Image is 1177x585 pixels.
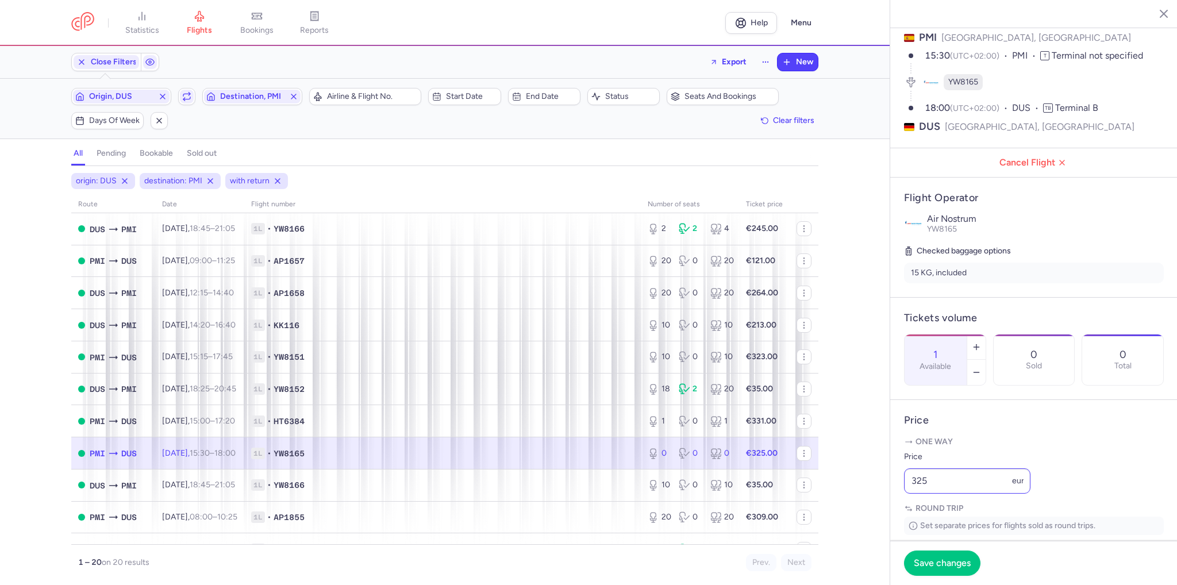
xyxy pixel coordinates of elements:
[113,10,171,36] a: statistics
[710,351,732,363] div: 10
[1030,349,1037,360] p: 0
[162,480,235,490] span: [DATE],
[251,544,265,555] span: 1L
[214,448,236,458] time: 18:00
[702,53,754,71] button: Export
[679,448,701,459] div: 0
[78,353,85,360] span: OPEN
[187,25,212,36] span: flights
[251,287,265,299] span: 1L
[904,214,922,232] img: Air Nostrum logo
[274,383,305,395] span: YW8152
[923,74,939,90] figure: YW airline logo
[648,320,670,331] div: 10
[1040,51,1049,60] span: T
[121,351,137,364] span: Düsseldorf International Airport, Düsseldorf, Germany
[904,311,1164,325] h4: Tickets volume
[162,256,235,265] span: [DATE],
[90,447,105,460] span: PMI
[904,191,1164,205] h4: Flight Operator
[251,255,265,267] span: 1L
[251,223,265,234] span: 1L
[102,557,149,567] span: on 20 results
[140,148,173,159] h4: bookable
[945,120,1134,134] span: [GEOGRAPHIC_DATA], [GEOGRAPHIC_DATA]
[215,320,236,330] time: 16:40
[274,320,299,331] span: KK116
[190,544,232,554] span: –
[90,319,105,332] span: Düsseldorf International Airport, Düsseldorf, Germany
[190,288,234,298] span: –
[190,352,208,361] time: 15:15
[162,288,234,298] span: [DATE],
[904,551,980,576] button: Save changes
[773,116,814,125] span: Clear filters
[211,544,232,554] time: 13:40
[746,544,773,554] strong: €37.00
[267,544,271,555] span: •
[90,415,105,428] span: PMI
[1012,102,1043,115] span: DUS
[710,255,732,267] div: 20
[710,448,732,459] div: 0
[267,351,271,363] span: •
[78,290,85,297] span: OPEN
[796,57,813,67] span: New
[778,53,818,71] button: New
[899,157,1168,168] span: Cancel Flight
[757,112,818,129] button: Clear filters
[904,244,1164,258] h5: Checked baggage options
[125,25,159,36] span: statistics
[679,511,701,523] div: 0
[746,480,773,490] strong: €35.00
[190,512,237,522] span: –
[267,287,271,299] span: •
[190,384,210,394] time: 18:25
[1120,349,1126,360] p: 0
[1114,361,1132,371] p: Total
[190,448,236,458] span: –
[274,479,305,491] span: YW8166
[213,288,234,298] time: 14:40
[648,479,670,491] div: 10
[251,415,265,427] span: 1L
[710,415,732,427] div: 1
[121,319,137,332] span: Son Sant Joan Airport, Palma, Spain
[904,436,1164,448] p: One way
[1012,49,1040,63] span: PMI
[190,256,235,265] span: –
[746,352,778,361] strong: €323.00
[78,322,85,329] span: OPEN
[526,92,576,101] span: End date
[267,448,271,459] span: •
[925,50,950,61] time: 15:30
[904,450,1030,464] label: Price
[781,554,811,571] button: Next
[190,448,210,458] time: 15:30
[274,287,305,299] span: AP1658
[215,416,235,426] time: 17:20
[648,223,670,234] div: 2
[97,148,126,159] h4: pending
[121,511,137,524] span: DUS
[190,480,210,490] time: 18:45
[171,10,228,36] a: flights
[162,352,233,361] span: [DATE],
[904,263,1164,283] li: 15 KG, included
[90,351,105,364] span: Son Sant Joan Airport, Palma, Spain
[327,92,417,101] span: Airline & Flight No.
[90,383,105,395] span: DUS
[244,196,641,213] th: Flight number
[1026,361,1042,371] p: Sold
[202,88,302,105] button: Destination, PMI
[214,384,236,394] time: 20:45
[300,25,329,36] span: reports
[722,57,747,66] span: Export
[746,384,773,394] strong: €35.00
[746,256,775,265] strong: €121.00
[217,256,235,265] time: 11:25
[267,223,271,234] span: •
[648,287,670,299] div: 20
[251,479,265,491] span: 1L
[162,416,235,426] span: [DATE],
